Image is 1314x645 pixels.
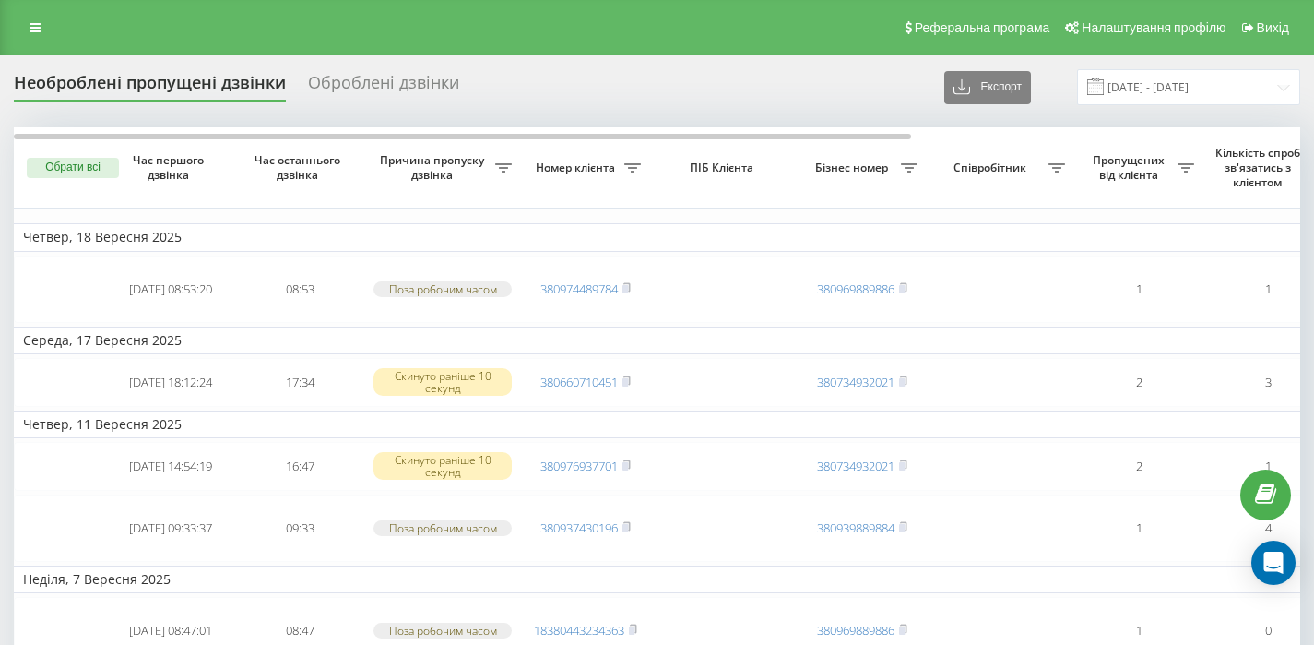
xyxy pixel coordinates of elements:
[817,458,894,474] a: 380734932021
[666,161,782,175] span: ПІБ Клієнта
[540,281,618,297] a: 380974489784
[1082,20,1225,35] span: Налаштування профілю
[936,161,1048,175] span: Співробітник
[235,495,364,562] td: 09:33
[373,520,512,536] div: Поза робочим часом
[106,495,235,562] td: [DATE] 09:33:37
[817,622,894,639] a: 380969889886
[106,358,235,407] td: [DATE] 18:12:24
[1074,442,1203,491] td: 2
[121,153,220,182] span: Час першого дзвінка
[106,256,235,323] td: [DATE] 08:53:20
[817,374,894,390] a: 380734932021
[915,20,1050,35] span: Реферальна програма
[540,458,618,474] a: 380976937701
[106,442,235,491] td: [DATE] 14:54:19
[373,281,512,297] div: Поза робочим часом
[373,452,512,480] div: Скинуто раніше 10 секунд
[540,374,618,390] a: 380660710451
[807,161,901,175] span: Бізнес номер
[14,73,286,102] div: Необроблені пропущені дзвінки
[1251,541,1296,585] div: Open Intercom Messenger
[817,520,894,536] a: 380939889884
[817,281,894,297] a: 380969889886
[373,153,495,182] span: Причина пропуску дзвінка
[235,442,364,491] td: 16:47
[944,71,1031,104] button: Експорт
[373,623,512,639] div: Поза робочим часом
[530,161,624,175] span: Номер клієнта
[373,368,512,396] div: Скинуто раніше 10 секунд
[540,520,618,536] a: 380937430196
[27,158,119,178] button: Обрати всі
[235,256,364,323] td: 08:53
[1213,146,1307,189] span: Кількість спроб зв'язатись з клієнтом
[1074,256,1203,323] td: 1
[534,622,624,639] a: 18380443234363
[235,358,364,407] td: 17:34
[1074,358,1203,407] td: 2
[308,73,459,102] div: Оброблені дзвінки
[250,153,349,182] span: Час останнього дзвінка
[1083,153,1178,182] span: Пропущених від клієнта
[1257,20,1289,35] span: Вихід
[1074,495,1203,562] td: 1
